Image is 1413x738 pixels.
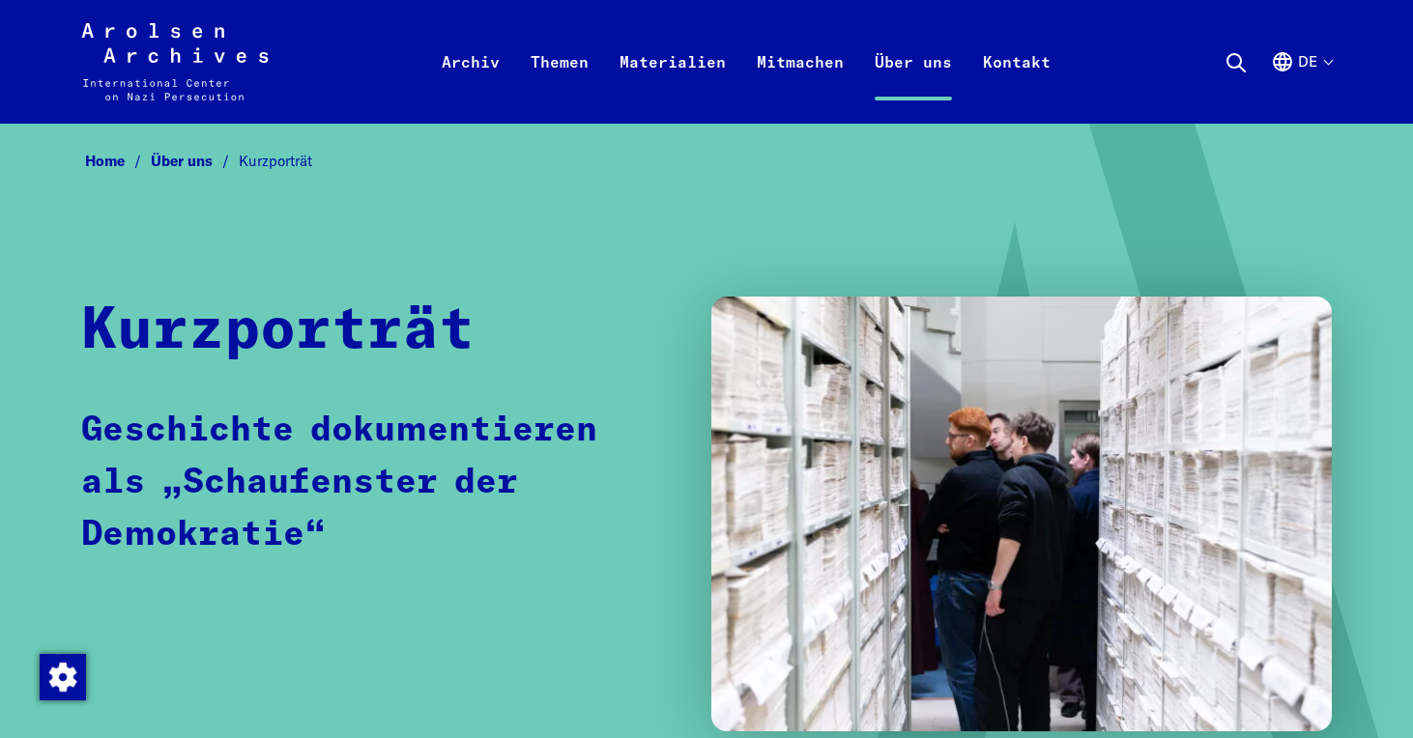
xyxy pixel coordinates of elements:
button: Deutsch, Sprachauswahl [1271,50,1332,120]
p: Geschichte dokumentieren als „Schaufenster der Demokratie“ [81,405,673,561]
a: Kontakt [967,46,1066,124]
a: Themen [515,46,604,124]
span: Kurzporträt [239,152,312,170]
a: Materialien [604,46,741,124]
a: Home [85,152,151,170]
img: Zustimmung ändern [40,654,86,700]
nav: Primär [426,23,1066,100]
a: Über uns [151,152,239,170]
a: Archiv [426,46,515,124]
a: Mitmachen [741,46,859,124]
h1: Kurzporträt [81,297,475,366]
a: Über uns [859,46,967,124]
nav: Breadcrumb [81,147,1332,177]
